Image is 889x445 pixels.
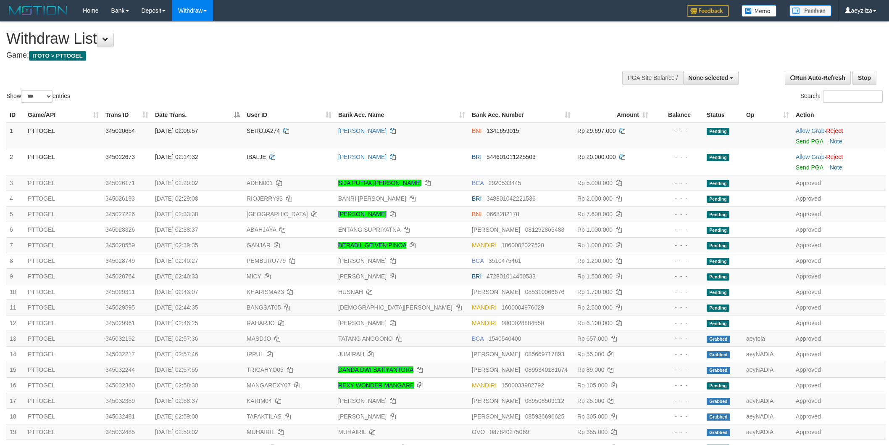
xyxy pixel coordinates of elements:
[338,127,387,134] a: [PERSON_NAME]
[6,51,584,60] h4: Game:
[707,211,729,218] span: Pending
[792,107,886,123] th: Action
[577,127,616,134] span: Rp 29.697.000
[577,351,605,358] span: Rp 55.000
[792,393,886,408] td: Approved
[338,320,387,326] a: [PERSON_NAME]
[743,107,792,123] th: Op: activate to sort column ascending
[655,319,700,327] div: - - -
[6,30,584,47] h1: Withdraw List
[622,71,683,85] div: PGA Site Balance /
[577,154,616,160] span: Rp 20.000.000
[247,127,280,134] span: SEROJA274
[687,5,729,17] img: Feedback.jpg
[6,331,24,346] td: 13
[472,226,520,233] span: [PERSON_NAME]
[155,127,198,134] span: [DATE] 02:06:57
[105,366,135,373] span: 345032244
[707,180,729,187] span: Pending
[105,127,135,134] span: 345020654
[785,71,851,85] a: Run Auto-Refresh
[247,320,275,326] span: RAHARJO
[525,397,564,404] span: Copy 089508509212 to clipboard
[6,284,24,299] td: 10
[6,4,70,17] img: MOTION_logo.png
[743,362,792,377] td: aeyNADIA
[525,366,568,373] span: Copy 0895340181674 to clipboard
[247,429,274,435] span: MUHAIRIL
[577,304,613,311] span: Rp 2.500.000
[247,397,272,404] span: KARIM04
[155,242,198,249] span: [DATE] 02:39:35
[472,397,520,404] span: [PERSON_NAME]
[742,5,777,17] img: Button%20Memo.svg
[155,366,198,373] span: [DATE] 02:57:55
[655,334,700,343] div: - - -
[502,382,544,389] span: Copy 1500033982792 to clipboard
[577,211,613,217] span: Rp 7.600.000
[105,351,135,358] span: 345032217
[826,154,843,160] a: Reject
[6,362,24,377] td: 15
[655,350,700,358] div: - - -
[796,127,826,134] span: ·
[247,195,283,202] span: RIOJERRY93
[155,351,198,358] span: [DATE] 02:57:46
[707,227,729,234] span: Pending
[707,273,729,281] span: Pending
[21,90,53,103] select: Showentries
[6,408,24,424] td: 18
[105,257,135,264] span: 345028749
[152,107,243,123] th: Date Trans.: activate to sort column descending
[792,222,886,237] td: Approved
[707,320,729,327] span: Pending
[338,180,421,186] a: SIJA PUTRA [PERSON_NAME]
[247,335,271,342] span: MASDJO
[105,242,135,249] span: 345028559
[155,335,198,342] span: [DATE] 02:57:36
[6,107,24,123] th: ID
[796,138,823,145] a: Send PGA
[655,412,700,421] div: - - -
[655,179,700,187] div: - - -
[24,175,102,191] td: PTTOGEL
[472,413,520,420] span: [PERSON_NAME]
[789,5,831,16] img: panduan.png
[6,191,24,206] td: 4
[707,382,729,389] span: Pending
[338,242,406,249] a: BERABIL GEIVEN PINOA
[487,195,536,202] span: Copy 348801042221536 to clipboard
[707,413,730,421] span: Grabbed
[6,268,24,284] td: 9
[577,180,613,186] span: Rp 5.000.000
[472,382,497,389] span: MANDIRI
[6,393,24,408] td: 17
[577,335,608,342] span: Rp 657.000
[792,299,886,315] td: Approved
[24,237,102,253] td: PTTOGEL
[655,225,700,234] div: - - -
[703,107,743,123] th: Status
[105,429,135,435] span: 345032485
[338,211,387,217] a: [PERSON_NAME]
[338,413,387,420] a: [PERSON_NAME]
[105,180,135,186] span: 345026171
[155,289,198,295] span: [DATE] 02:43:07
[24,362,102,377] td: PTTOGEL
[792,346,886,362] td: Approved
[24,149,102,175] td: PTTOGEL
[472,351,520,358] span: [PERSON_NAME]
[24,253,102,268] td: PTTOGEL
[472,273,481,280] span: BRI
[525,226,564,233] span: Copy 081292865483 to clipboard
[338,257,387,264] a: [PERSON_NAME]
[472,289,520,295] span: [PERSON_NAME]
[155,154,198,160] span: [DATE] 02:14:32
[105,304,135,311] span: 345029595
[577,320,613,326] span: Rp 6.100.000
[472,195,481,202] span: BRI
[792,362,886,377] td: Approved
[792,191,886,206] td: Approved
[487,211,519,217] span: Copy 0668282178 to clipboard
[577,226,613,233] span: Rp 1.000.000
